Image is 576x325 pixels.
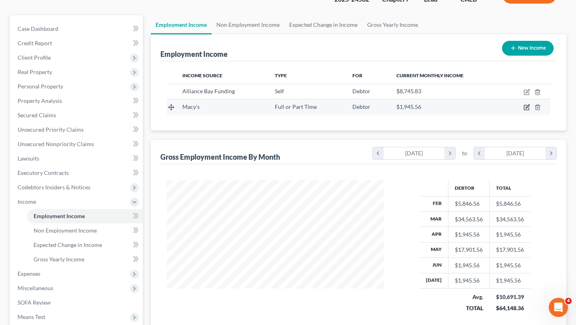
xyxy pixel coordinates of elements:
[373,147,384,159] i: chevron_left
[18,112,56,118] span: Secured Claims
[420,242,448,257] th: May
[11,295,143,310] a: SOFA Review
[455,277,483,285] div: $1,945.56
[420,196,448,211] th: Feb
[18,126,84,133] span: Unsecured Priority Claims
[455,246,483,254] div: $17,901.56
[396,88,421,94] span: $8,745.83
[182,103,200,110] span: Macy's
[275,103,317,110] span: Full or Part Time
[490,196,531,211] td: $5,846.56
[396,103,421,110] span: $1,945.56
[384,147,445,159] div: [DATE]
[18,25,58,32] span: Case Dashboard
[549,298,568,317] iframe: Intercom live chat
[496,304,524,312] div: $64,148.36
[151,15,212,34] a: Employment Income
[420,211,448,227] th: Mar
[490,273,531,288] td: $1,945.56
[34,213,85,219] span: Employment Income
[490,180,531,196] th: Total
[18,155,39,162] span: Lawsuits
[462,149,467,157] span: to
[565,298,572,304] span: 4
[490,227,531,242] td: $1,945.56
[27,223,143,238] a: Non Employment Income
[455,200,483,208] div: $5,846.56
[352,103,370,110] span: Debtor
[11,151,143,166] a: Lawsuits
[34,256,84,263] span: Gross Yearly Income
[11,122,143,137] a: Unsecured Priority Claims
[18,270,40,277] span: Expenses
[455,215,483,223] div: $34,563.56
[496,293,524,301] div: $10,691.39
[18,313,45,320] span: Means Test
[18,299,51,306] span: SOFA Review
[212,15,284,34] a: Non Employment Income
[18,40,52,46] span: Credit Report
[34,241,102,248] span: Expected Change in Income
[455,304,483,312] div: TOTAL
[11,94,143,108] a: Property Analysis
[18,54,51,61] span: Client Profile
[420,273,448,288] th: [DATE]
[490,211,531,227] td: $34,563.56
[27,238,143,252] a: Expected Change in Income
[18,68,52,75] span: Real Property
[420,258,448,273] th: Jun
[420,227,448,242] th: Apr
[362,15,423,34] a: Gross Yearly Income
[182,72,222,78] span: Income Source
[18,285,53,291] span: Miscellaneous
[352,72,362,78] span: For
[11,166,143,180] a: Executory Contracts
[284,15,362,34] a: Expected Change in Income
[396,72,464,78] span: Current Monthly Income
[18,169,69,176] span: Executory Contracts
[444,147,455,159] i: chevron_right
[182,88,235,94] span: Alliance Bay Funding
[275,88,284,94] span: Self
[490,242,531,257] td: $17,901.56
[11,108,143,122] a: Secured Claims
[485,147,546,159] div: [DATE]
[455,261,483,269] div: $1,945.56
[34,227,97,234] span: Non Employment Income
[11,36,143,50] a: Credit Report
[352,88,370,94] span: Debtor
[502,41,554,56] button: New Income
[27,209,143,223] a: Employment Income
[474,147,485,159] i: chevron_left
[11,137,143,151] a: Unsecured Nonpriority Claims
[448,180,490,196] th: Debtor
[455,293,483,301] div: Avg.
[455,231,483,239] div: $1,945.56
[160,49,228,59] div: Employment Income
[18,198,36,205] span: Income
[27,252,143,267] a: Gross Yearly Income
[18,184,90,191] span: Codebtors Insiders & Notices
[546,147,556,159] i: chevron_right
[275,72,287,78] span: Type
[18,97,62,104] span: Property Analysis
[490,258,531,273] td: $1,945.56
[160,152,280,162] div: Gross Employment Income By Month
[18,140,94,147] span: Unsecured Nonpriority Claims
[18,83,63,90] span: Personal Property
[11,22,143,36] a: Case Dashboard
